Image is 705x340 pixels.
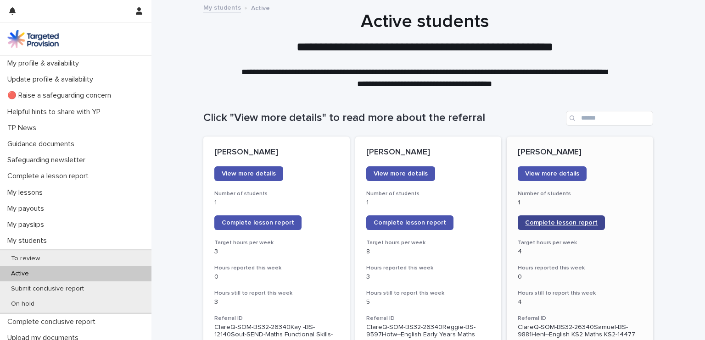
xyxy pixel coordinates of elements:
[214,190,339,197] h3: Number of students
[4,172,96,181] p: Complete a lesson report
[366,298,491,306] p: 5
[214,166,283,181] a: View more details
[366,166,435,181] a: View more details
[214,239,339,247] h3: Target hours per week
[4,59,86,68] p: My profile & availability
[566,111,653,126] input: Search
[518,199,642,207] p: 1
[4,204,51,213] p: My payouts
[203,2,241,12] a: My students
[214,215,302,230] a: Complete lesson report
[518,290,642,297] h3: Hours still to report this week
[366,239,491,247] h3: Target hours per week
[4,255,47,263] p: To review
[4,270,36,278] p: Active
[525,170,579,177] span: View more details
[200,11,649,33] h1: Active students
[518,324,642,339] p: ClareQ-SOM-BS32-26340Samuel-BS-9881Henl--English KS2 Maths KS2-14477
[518,298,642,306] p: 4
[214,264,339,272] h3: Hours reported this week
[518,315,642,322] h3: Referral ID
[518,190,642,197] h3: Number of students
[4,91,118,100] p: 🔴 Raise a safeguarding concern
[366,273,491,281] p: 3
[4,318,103,326] p: Complete conclusive report
[518,148,642,158] p: [PERSON_NAME]
[214,315,339,322] h3: Referral ID
[366,290,491,297] h3: Hours still to report this week
[214,199,339,207] p: 1
[374,219,446,226] span: Complete lesson report
[366,215,453,230] a: Complete lesson report
[366,190,491,197] h3: Number of students
[214,298,339,306] p: 3
[214,248,339,256] p: 3
[518,248,642,256] p: 4
[214,273,339,281] p: 0
[214,148,339,158] p: [PERSON_NAME]
[4,188,50,197] p: My lessons
[7,30,59,48] img: M5nRWzHhSzIhMunXDL62
[525,219,598,226] span: Complete lesson report
[203,111,562,125] h1: Click "View more details" to read more about the referral
[222,170,276,177] span: View more details
[222,219,294,226] span: Complete lesson report
[366,315,491,322] h3: Referral ID
[366,248,491,256] p: 8
[518,264,642,272] h3: Hours reported this week
[374,170,428,177] span: View more details
[4,236,54,245] p: My students
[366,199,491,207] p: 1
[366,148,491,158] p: [PERSON_NAME]
[4,300,42,308] p: On hold
[251,2,270,12] p: Active
[366,264,491,272] h3: Hours reported this week
[4,108,108,116] p: Helpful hints to share with YP
[4,124,44,132] p: TP News
[4,140,82,148] p: Guidance documents
[4,220,51,229] p: My payslips
[518,215,605,230] a: Complete lesson report
[214,290,339,297] h3: Hours still to report this week
[4,285,91,293] p: Submit conclusive report
[518,239,642,247] h3: Target hours per week
[518,273,642,281] p: 0
[4,75,101,84] p: Update profile & availability
[518,166,587,181] a: View more details
[4,156,93,165] p: Safeguarding newsletter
